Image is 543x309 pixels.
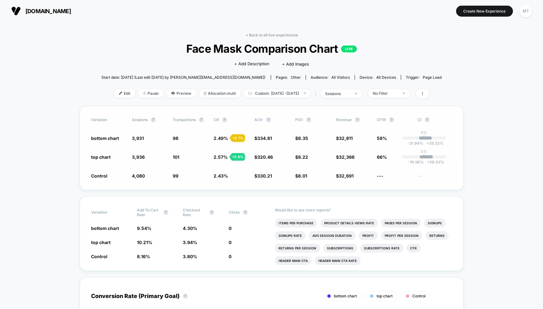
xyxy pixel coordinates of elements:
span: bottom chart [91,136,119,141]
span: 4,080 [132,173,145,178]
p: LIVE [341,45,357,52]
div: + 2.7 % [231,134,245,142]
li: Product Details Views Rate [320,219,378,227]
li: Returns [426,231,448,240]
div: Pages: [276,75,301,80]
span: + [426,141,429,146]
img: calendar [248,92,252,95]
span: 35.23 % [423,141,443,146]
div: Audience: [311,75,350,80]
span: 32,691 [339,173,354,178]
span: + [427,160,429,164]
img: end [304,93,306,94]
span: 3.94 % [183,240,197,245]
button: ? [306,117,311,122]
div: No Filter [373,91,398,96]
span: 99 [173,173,178,178]
span: bottom chart [91,226,119,231]
span: top chart [377,294,393,298]
span: 8.22 [298,154,308,160]
span: [DOMAIN_NAME] [25,8,71,14]
button: ? [163,210,168,215]
img: rebalance [204,92,206,95]
span: 0 [229,226,231,231]
li: Header Main Cta [275,256,312,265]
span: 9.54 % [137,226,151,231]
span: PSV [295,117,303,122]
span: $ [295,173,307,178]
span: -19.56 % [408,160,424,164]
button: ? [389,117,394,122]
p: 0% [421,149,427,154]
a: < Back to all live experiences [246,33,298,37]
span: Preview [166,89,196,98]
span: --- [418,174,452,179]
img: end [403,93,405,94]
div: sessions [325,91,350,96]
span: 3.80 % [183,254,197,259]
span: 334.81 [257,136,272,141]
li: Pages Per Session [381,219,421,227]
span: Sessions [132,117,148,122]
span: 320.46 [257,154,273,160]
span: Pause [138,89,163,98]
span: 39.02 % [424,160,444,164]
span: Edit [114,89,135,98]
span: $ [336,173,354,178]
button: ? [222,117,227,122]
li: Ctr [406,244,421,253]
li: Returns Per Session [275,244,320,253]
span: Custom: [DATE] - [DATE] [244,89,311,98]
span: 8.35 [298,136,308,141]
span: 2.49 % [214,136,228,141]
span: 8.16 % [137,254,150,259]
span: Face Mask Comparison Chart [118,42,425,55]
span: -21.94 % [408,141,423,146]
span: other [291,75,301,80]
span: $ [295,136,308,141]
span: 0 [229,254,231,259]
button: ? [355,117,360,122]
span: $ [336,154,355,160]
span: Control [91,254,107,259]
span: Variation [91,117,126,122]
span: Variation [91,208,126,217]
span: Start date: [DATE] (Last edit [DATE] by [PERSON_NAME][EMAIL_ADDRESS][DOMAIN_NAME]) [101,75,265,80]
span: $ [336,136,353,141]
img: edit [119,92,122,95]
span: all devices [376,75,396,80]
button: ? [266,117,271,122]
span: 4.30 % [183,226,197,231]
span: Page Load [423,75,442,80]
div: + 5.8 % [231,153,245,161]
button: ? [243,210,248,215]
span: 32,366 [339,154,355,160]
li: Profit [359,231,378,240]
li: Items Per Purchase [275,219,317,227]
span: $ [295,154,308,160]
span: 2.57 % [214,154,228,160]
span: Control [412,294,426,298]
span: 10.21 % [137,240,152,245]
li: Signups [424,219,446,227]
li: Subscriptions Rate [360,244,403,253]
li: Avg Session Duration [309,231,356,240]
img: Visually logo [11,6,21,16]
span: Transactions [173,117,196,122]
button: Create New Experience [456,6,513,17]
img: end [143,92,146,95]
p: | [423,154,425,158]
span: Device: [355,75,401,80]
button: ? [425,117,430,122]
span: 66% [377,154,387,160]
span: AOV [254,117,263,122]
span: CI [418,117,452,122]
span: Clicks [229,210,240,215]
img: end [355,93,357,94]
span: $ [254,173,272,178]
li: Header Main Cta Rate [315,256,361,265]
span: --- [377,173,383,178]
p: | [423,135,425,140]
span: All Visitors [331,75,350,80]
button: [DOMAIN_NAME] [9,6,73,16]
